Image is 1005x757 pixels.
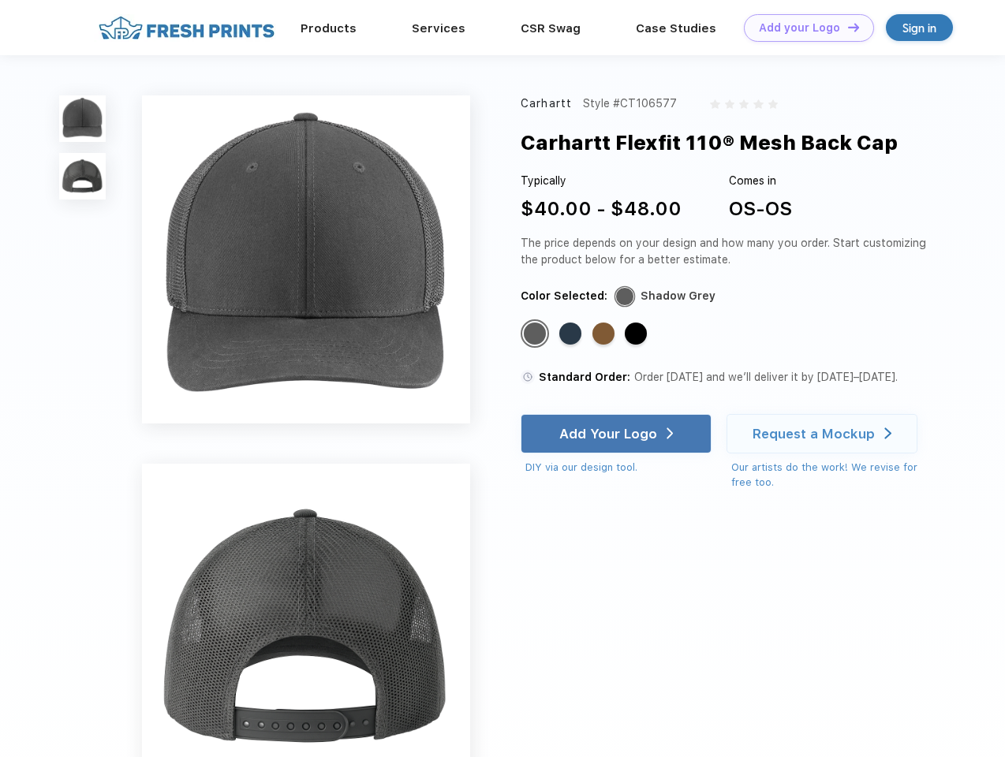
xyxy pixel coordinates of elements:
[539,371,630,383] span: Standard Order:
[725,99,734,109] img: gray_star.svg
[886,14,953,41] a: Sign in
[521,173,682,189] div: Typically
[301,21,357,35] a: Products
[525,460,712,475] div: DIY via our design tool.
[739,99,749,109] img: gray_star.svg
[641,288,715,304] div: Shadow Grey
[559,323,581,345] div: Navy
[731,460,932,490] div: Our artists do the work! We revise for free too.
[521,95,572,112] div: Carhartt
[625,323,647,345] div: Black
[583,95,677,112] div: Style #CT106577
[753,99,763,109] img: gray_star.svg
[710,99,719,109] img: gray_star.svg
[768,99,778,109] img: gray_star.svg
[521,370,535,384] img: standard order
[521,235,932,268] div: The price depends on your design and how many you order. Start customizing the product below for ...
[59,153,106,200] img: func=resize&h=100
[94,14,279,42] img: fo%20logo%202.webp
[753,426,875,442] div: Request a Mockup
[848,23,859,32] img: DT
[884,427,891,439] img: white arrow
[634,371,898,383] span: Order [DATE] and we’ll deliver it by [DATE]–[DATE].
[521,195,682,223] div: $40.00 - $48.00
[521,128,898,158] div: Carhartt Flexfit 110® Mesh Back Cap
[521,288,607,304] div: Color Selected:
[902,19,936,37] div: Sign in
[592,323,615,345] div: Carhartt Brown
[142,95,470,423] img: func=resize&h=640
[667,427,674,439] img: white arrow
[729,195,792,223] div: OS-OS
[59,95,106,142] img: func=resize&h=100
[759,21,840,35] div: Add your Logo
[729,173,792,189] div: Comes in
[524,323,546,345] div: Shadow Grey
[559,426,657,442] div: Add Your Logo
